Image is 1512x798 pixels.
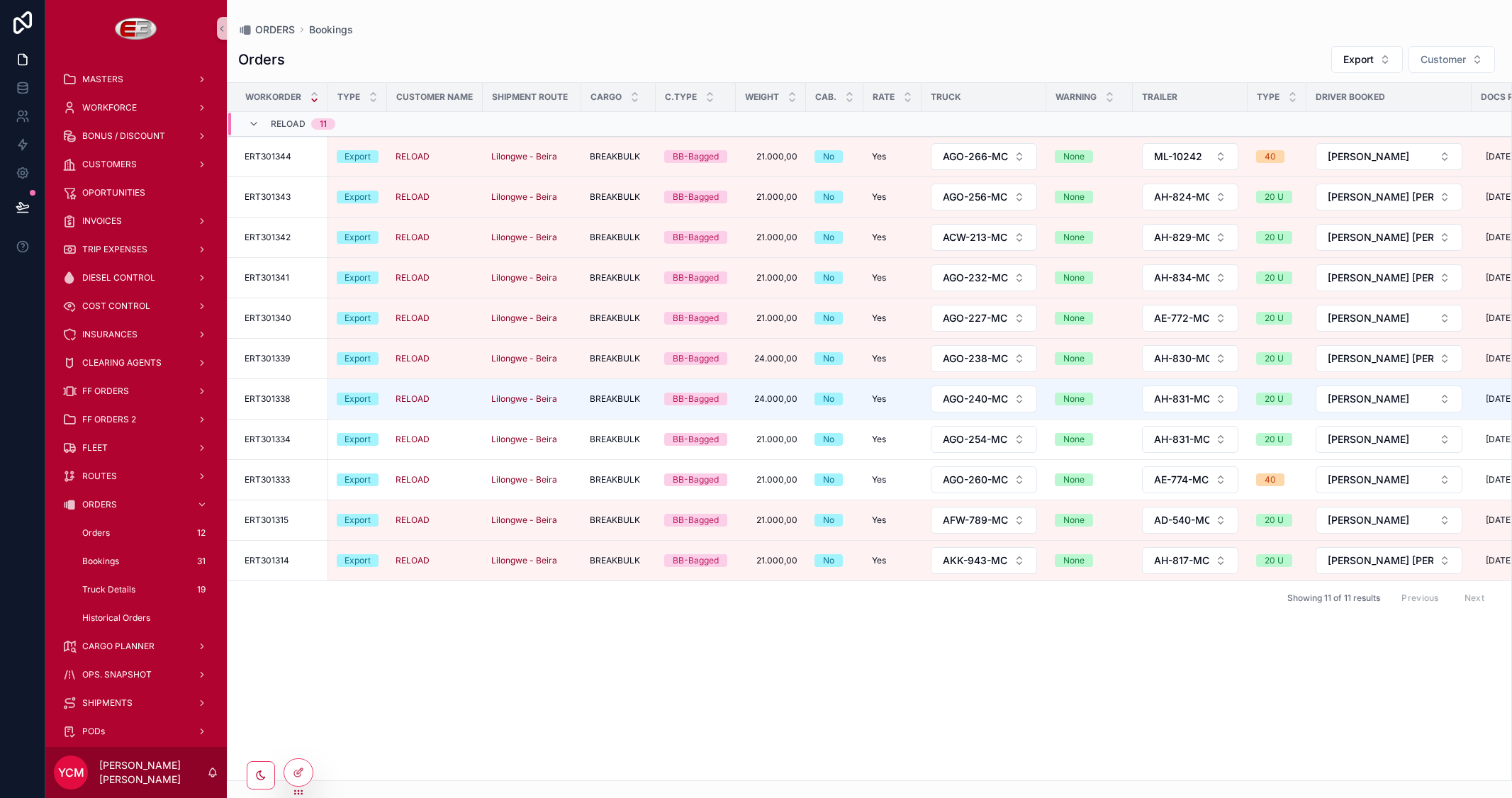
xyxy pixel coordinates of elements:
[1316,345,1462,372] button: Select Button
[1142,143,1238,170] button: Select Button
[814,271,855,284] a: No
[664,433,727,446] a: BB-Bagged
[337,231,379,244] a: Export
[54,180,218,206] a: OPORTUNITIES
[396,272,430,283] a: RELOAD
[1265,150,1276,163] div: 40
[664,393,727,405] a: BB-Bagged
[396,353,430,364] a: RELOAD
[590,272,647,283] a: BREAKBULK
[744,353,797,364] span: 24.000,00
[1141,142,1239,171] a: Select Button
[337,271,379,284] a: Export
[1154,392,1209,406] span: AH-831-MC
[1063,312,1085,325] div: None
[931,305,1037,332] button: Select Button
[345,393,371,405] div: Export
[823,150,834,163] div: No
[1265,393,1284,405] div: 20 U
[930,183,1038,211] a: Select Button
[1316,224,1462,251] button: Select Button
[345,312,371,325] div: Export
[930,304,1038,332] a: Select Button
[931,184,1037,210] button: Select Button
[1256,312,1298,325] a: 20 U
[931,143,1037,170] button: Select Button
[590,151,640,162] span: BREAKBULK
[337,191,379,203] a: Export
[1328,311,1409,325] span: [PERSON_NAME]
[1142,264,1238,291] button: Select Button
[54,152,218,177] a: CUSTOMERS
[590,313,647,324] a: BREAKBULK
[1141,425,1239,454] a: Select Button
[1154,311,1209,325] span: AE-772-MC
[744,232,797,243] span: 21.000,00
[491,232,557,243] a: Lilongwe - Beira
[1055,433,1124,446] a: None
[82,102,137,113] span: WORKFORCE
[744,151,797,162] a: 21.000,00
[396,232,430,243] a: RELOAD
[1315,264,1463,292] a: Select Button
[814,312,855,325] a: No
[54,322,218,347] a: INSURANCES
[1154,190,1209,204] span: AH-824-MC
[337,352,379,365] a: Export
[872,191,913,203] a: Yes
[245,434,291,445] span: ERT301334
[1055,271,1124,284] a: None
[1316,305,1462,332] button: Select Button
[245,191,320,203] a: ERT301343
[1328,432,1409,446] span: [PERSON_NAME]
[931,264,1037,291] button: Select Button
[396,272,474,283] a: RELOAD
[872,191,886,203] span: Yes
[943,352,1008,366] span: AGO-238-MC
[872,313,913,324] a: Yes
[271,118,306,130] span: RELOAD
[1154,150,1202,164] span: ML-10242
[54,67,218,92] a: MASTERS
[1343,52,1374,67] span: Export
[943,392,1008,406] span: AGO-240-MC
[673,150,719,163] div: BB-Bagged
[82,187,145,198] span: OPORTUNITIES
[396,353,474,364] a: RELOAD
[1142,184,1238,210] button: Select Button
[1141,223,1239,252] a: Select Button
[1256,231,1298,244] a: 20 U
[54,293,218,319] a: COST CONTROL
[245,191,291,203] span: ERT301343
[396,191,430,203] a: RELOAD
[1141,264,1239,292] a: Select Button
[823,393,834,405] div: No
[345,191,371,203] div: Export
[396,313,474,324] a: RELOAD
[54,378,218,404] a: FF ORDERS
[82,244,147,255] span: TRIP EXPENSES
[930,425,1038,454] a: Select Button
[872,313,886,324] span: Yes
[590,353,647,364] a: BREAKBULK
[1316,184,1462,210] button: Select Button
[590,232,647,243] a: BREAKBULK
[491,272,573,283] a: Lilongwe - Beira
[872,151,886,162] span: Yes
[814,150,855,163] a: No
[814,352,855,365] a: No
[590,191,640,203] span: BREAKBULK
[396,313,430,324] a: RELOAD
[823,352,834,365] div: No
[1154,432,1209,446] span: AH-831-MC
[491,393,557,405] a: Lilongwe - Beira
[673,312,719,325] div: BB-Bagged
[309,23,353,37] span: Bookings
[396,393,430,405] span: RELOAD
[1154,271,1209,285] span: AH-834-MC
[396,151,430,162] span: RELOAD
[396,232,474,243] a: RELOAD
[245,393,320,405] a: ERT301338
